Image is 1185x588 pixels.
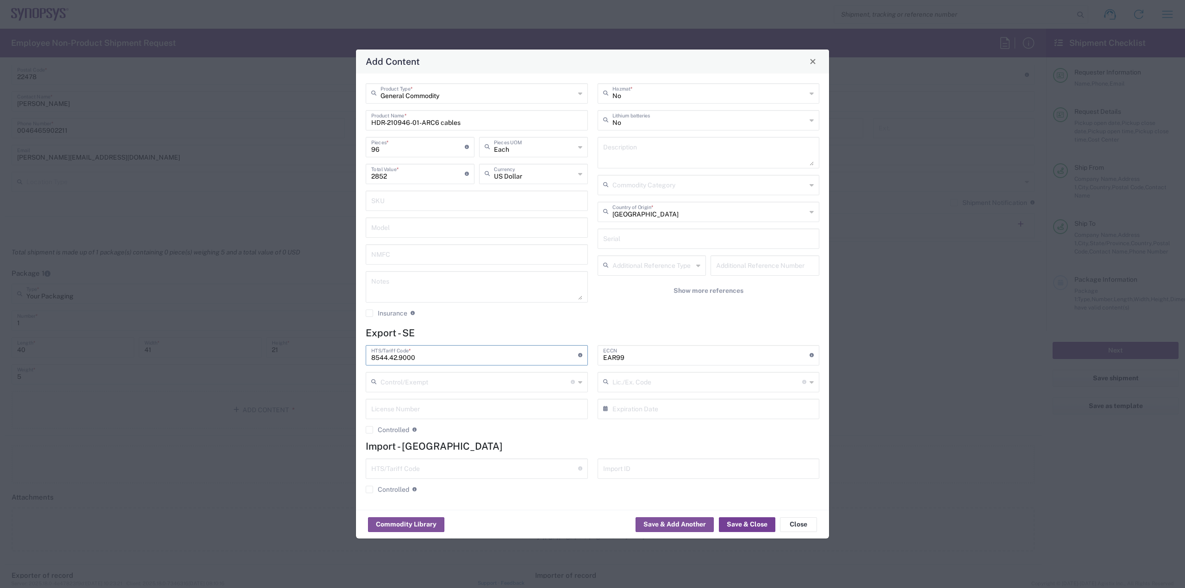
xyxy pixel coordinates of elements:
button: Save & Add Another [636,517,714,532]
label: Controlled [366,426,409,433]
button: Save & Close [719,517,775,532]
h4: Import - [GEOGRAPHIC_DATA] [366,440,819,452]
button: Close [806,55,819,68]
button: Close [780,517,817,532]
h4: Export - SE [366,327,819,339]
label: Insurance [366,309,407,317]
span: Show more references [674,286,743,295]
h4: Add Content [366,55,420,68]
label: Controlled [366,486,409,493]
button: Commodity Library [368,517,444,532]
